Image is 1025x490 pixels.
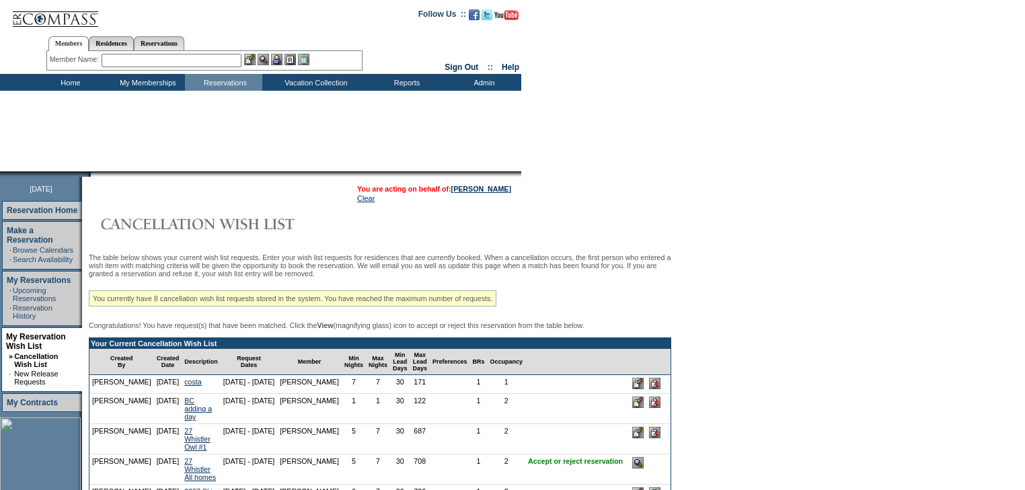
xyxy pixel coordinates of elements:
[48,36,89,51] a: Members
[258,54,269,65] img: View
[7,226,53,245] a: Make a Reservation
[30,74,108,91] td: Home
[342,394,366,424] td: 1
[89,338,671,349] td: Your Current Cancellation Wish List
[298,54,309,65] img: b_calculator.gif
[50,54,102,65] div: Member Name:
[182,349,221,375] td: Description
[91,171,92,177] img: blank.gif
[390,349,410,375] td: Min Lead Days
[89,375,154,394] td: [PERSON_NAME]
[410,454,430,485] td: 708
[277,454,342,485] td: [PERSON_NAME]
[528,457,623,465] nobr: Accept or reject reservation
[488,375,526,394] td: 1
[277,349,342,375] td: Member
[494,13,519,22] a: Subscribe to our YouTube Channel
[154,349,182,375] td: Created Date
[89,290,496,307] div: You currently have 8 cancellation wish list requests stored in the system. You have reached the m...
[13,304,52,320] a: Reservation History
[410,349,430,375] td: Max Lead Days
[342,375,366,394] td: 7
[357,185,511,193] span: You are acting on behalf of:
[366,394,390,424] td: 1
[357,194,375,202] a: Clear
[9,255,11,263] td: ·
[7,276,71,285] a: My Reservations
[410,424,430,454] td: 687
[284,54,296,65] img: Reservations
[184,457,216,481] a: 27 Whistler All homes
[184,427,210,451] a: 27 Whistler Owl #1
[366,349,390,375] td: Max Nights
[366,424,390,454] td: 7
[262,74,367,91] td: Vacation Collection
[649,397,660,408] input: Delete this Request
[89,349,154,375] td: Created By
[244,54,256,65] img: b_edit.gif
[470,454,488,485] td: 1
[9,304,11,320] td: ·
[184,397,212,421] a: BC adding a day
[86,171,91,177] img: promoShadowLeftCorner.gif
[451,185,511,193] a: [PERSON_NAME]
[649,378,660,389] input: Delete this Request
[482,9,492,20] img: Follow us on Twitter
[502,63,519,72] a: Help
[108,74,185,91] td: My Memberships
[9,370,13,386] td: ·
[271,54,282,65] img: Impersonate
[469,13,480,22] a: Become our fan on Facebook
[632,378,644,389] input: Edit this Request
[488,394,526,424] td: 2
[390,424,410,454] td: 30
[277,394,342,424] td: [PERSON_NAME]
[154,454,182,485] td: [DATE]
[366,454,390,485] td: 7
[470,394,488,424] td: 1
[470,375,488,394] td: 1
[185,74,262,91] td: Reservations
[9,352,13,360] b: »
[390,394,410,424] td: 30
[342,349,366,375] td: Min Nights
[418,8,466,24] td: Follow Us ::
[89,424,154,454] td: [PERSON_NAME]
[469,9,480,20] img: Become our fan on Facebook
[410,375,430,394] td: 171
[367,74,444,91] td: Reports
[445,63,478,72] a: Sign Out
[13,255,73,263] a: Search Availability
[7,398,58,407] a: My Contracts
[7,206,77,215] a: Reservation Home
[223,378,275,386] nobr: [DATE] - [DATE]
[154,424,182,454] td: [DATE]
[223,457,275,465] nobr: [DATE] - [DATE]
[223,397,275,405] nobr: [DATE] - [DATE]
[488,349,526,375] td: Occupancy
[488,454,526,485] td: 2
[494,10,519,20] img: Subscribe to our YouTube Channel
[277,424,342,454] td: [PERSON_NAME]
[649,427,660,438] input: Delete this Request
[390,454,410,485] td: 30
[488,63,493,72] span: ::
[342,424,366,454] td: 5
[482,13,492,22] a: Follow us on Twitter
[632,427,644,438] input: Edit this Request
[30,185,52,193] span: [DATE]
[14,370,58,386] a: New Release Requests
[6,332,66,351] a: My Reservation Wish List
[134,36,184,50] a: Reservations
[9,286,11,302] td: ·
[154,394,182,424] td: [DATE]
[342,454,366,485] td: 5
[488,424,526,454] td: 2
[89,394,154,424] td: [PERSON_NAME]
[632,457,644,468] input: Accept or Reject this Reservation
[9,246,11,254] td: ·
[223,427,275,435] nobr: [DATE] - [DATE]
[89,454,154,485] td: [PERSON_NAME]
[430,349,470,375] td: Preferences
[390,375,410,394] td: 30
